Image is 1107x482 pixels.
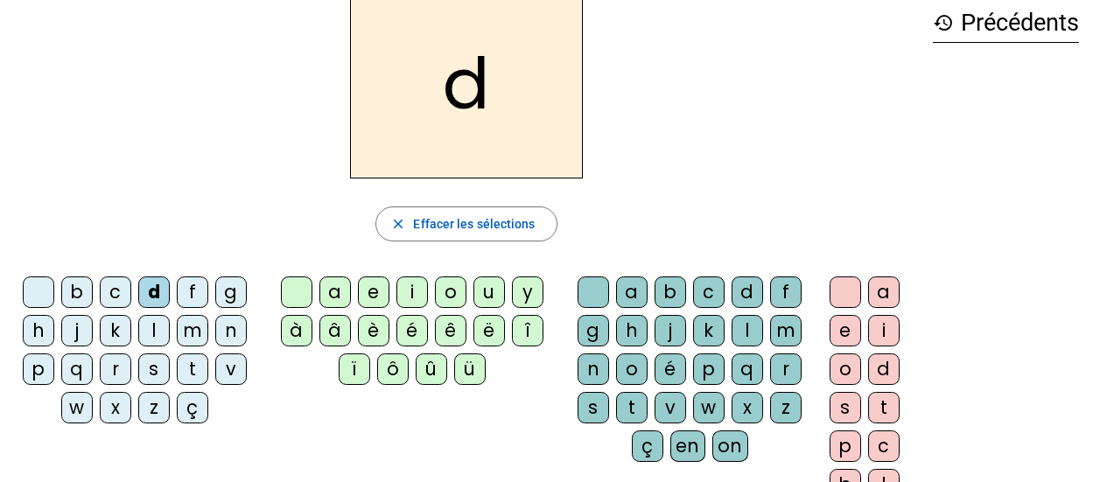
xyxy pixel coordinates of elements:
[319,315,351,346] div: â
[61,353,93,385] div: q
[770,276,802,308] div: f
[215,353,247,385] div: v
[616,392,648,423] div: t
[770,392,802,423] div: z
[830,315,861,346] div: e
[473,315,505,346] div: ë
[933,3,1079,43] h3: Précédents
[100,315,131,346] div: k
[732,276,763,308] div: d
[830,353,861,385] div: o
[632,430,663,462] div: ç
[933,12,954,33] mat-icon: history
[358,276,389,308] div: e
[100,353,131,385] div: r
[670,430,705,462] div: en
[339,353,370,385] div: ï
[578,315,609,346] div: g
[435,276,466,308] div: o
[693,315,725,346] div: k
[177,353,208,385] div: t
[390,216,406,232] mat-icon: close
[868,392,900,423] div: t
[770,315,802,346] div: m
[358,315,389,346] div: è
[215,276,247,308] div: g
[396,315,428,346] div: é
[868,276,900,308] div: a
[396,276,428,308] div: i
[512,276,543,308] div: y
[177,276,208,308] div: f
[375,206,557,241] button: Effacer les sélections
[413,213,535,234] span: Effacer les sélections
[655,392,686,423] div: v
[655,315,686,346] div: j
[177,315,208,346] div: m
[473,276,505,308] div: u
[712,430,748,462] div: on
[655,276,686,308] div: b
[693,353,725,385] div: p
[578,392,609,423] div: s
[732,392,763,423] div: x
[454,353,486,385] div: ü
[138,392,170,423] div: z
[732,315,763,346] div: l
[100,392,131,423] div: x
[61,276,93,308] div: b
[281,315,312,346] div: à
[377,353,409,385] div: ô
[435,315,466,346] div: ê
[830,392,861,423] div: s
[319,276,351,308] div: a
[138,353,170,385] div: s
[61,392,93,423] div: w
[616,353,648,385] div: o
[138,276,170,308] div: d
[616,276,648,308] div: a
[23,353,54,385] div: p
[655,353,686,385] div: é
[100,276,131,308] div: c
[512,315,543,346] div: î
[23,315,54,346] div: h
[732,353,763,385] div: q
[138,315,170,346] div: l
[177,392,208,423] div: ç
[616,315,648,346] div: h
[868,353,900,385] div: d
[770,353,802,385] div: r
[693,392,725,423] div: w
[868,430,900,462] div: c
[693,276,725,308] div: c
[416,353,447,385] div: û
[215,315,247,346] div: n
[578,353,609,385] div: n
[830,430,861,462] div: p
[868,315,900,346] div: i
[61,315,93,346] div: j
